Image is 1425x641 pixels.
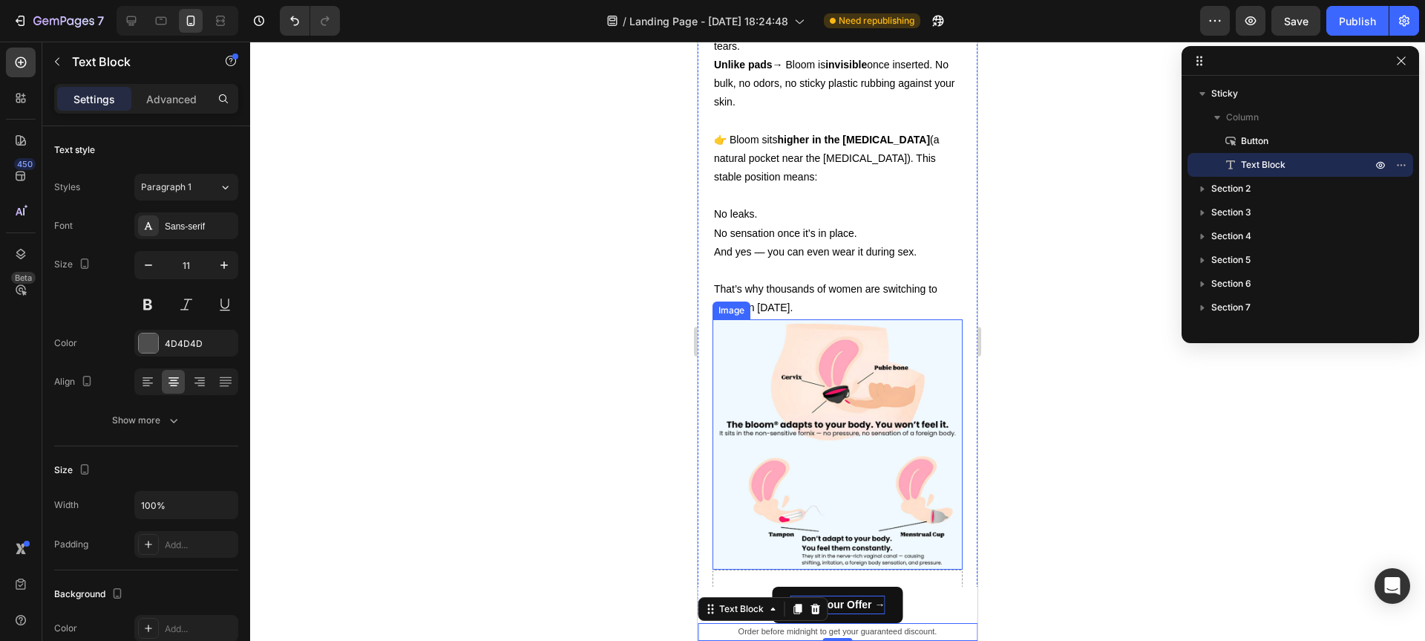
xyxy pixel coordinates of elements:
[54,372,96,392] div: Align
[54,622,77,635] div: Color
[146,91,197,107] p: Advanced
[839,14,914,27] span: Need republishing
[72,53,198,71] p: Text Block
[134,174,238,201] button: Paragraph 1
[54,461,94,481] div: Size
[54,407,238,434] button: Show more
[1326,6,1389,36] button: Publish
[1339,13,1376,29] div: Publish
[1271,6,1320,36] button: Save
[54,219,73,232] div: Font
[112,413,181,428] div: Show more
[54,143,95,157] div: Text style
[1211,300,1251,315] span: Section 7
[11,272,36,284] div: Beta
[1211,229,1251,244] span: Section 4
[280,6,340,36] div: Undo/Redo
[1211,86,1238,101] span: Sticky
[165,337,235,351] div: 4D4D4D
[698,42,977,641] iframe: Design area
[54,180,80,194] div: Styles
[54,538,88,551] div: Padding
[1241,134,1268,149] span: Button
[54,498,79,512] div: Width
[165,538,235,552] div: Add...
[54,255,94,275] div: Size
[629,13,788,29] span: Landing Page - [DATE] 18:24:48
[1226,110,1259,125] span: Column
[1211,253,1251,267] span: Section 5
[73,91,115,107] p: Settings
[623,13,626,29] span: /
[1241,157,1285,172] span: Text Block
[135,492,237,518] input: Auto
[1211,205,1251,220] span: Section 3
[14,158,36,170] div: 450
[54,585,126,605] div: Background
[6,6,111,36] button: 7
[1284,15,1308,27] span: Save
[97,12,104,30] p: 7
[1211,276,1251,291] span: Section 6
[165,622,235,636] div: Add...
[165,220,235,233] div: Sans-serif
[1375,568,1410,604] div: Open Intercom Messenger
[141,180,191,194] span: Paragraph 1
[1211,181,1251,196] span: Section 2
[54,336,77,350] div: Color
